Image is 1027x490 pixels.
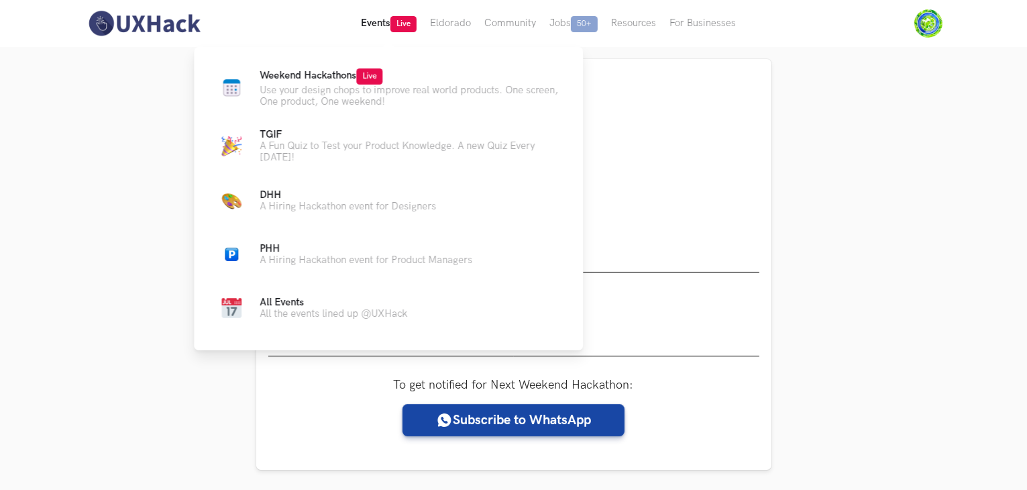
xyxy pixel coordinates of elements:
p: A Fun Quiz to Test your Product Knowledge. A new Quiz Every [DATE]! [260,140,561,163]
a: ParkingPHHA Hiring Hackathon event for Product Managers [215,238,561,271]
img: Calendar new [221,78,241,98]
img: Your profile pic [914,9,942,38]
span: DHH [260,189,281,201]
img: Parking [225,248,238,261]
p: All the events lined up @UXHack [260,308,407,320]
p: A Hiring Hackathon event for Product Managers [260,254,472,266]
span: PHH [260,243,280,254]
img: Party cap [221,136,241,156]
a: Subscribe to WhatsApp [402,404,625,436]
span: Live [390,16,417,32]
a: CalendarAll EventsAll the events lined up @UXHack [215,292,561,324]
label: To get notified for Next Weekend Hackathon: [394,378,634,392]
span: TGIF [260,129,282,140]
img: UXHack-logo.png [85,9,204,38]
img: Color Palette [221,191,241,211]
a: Calendar newWeekend HackathonsLiveUse your design chops to improve real world products. One scree... [215,68,561,107]
span: 50+ [571,16,598,32]
p: Use your design chops to improve real world products. One screen, One product, One weekend! [260,85,561,107]
img: Calendar [221,298,241,318]
span: Weekend Hackathons [260,70,382,81]
p: A Hiring Hackathon event for Designers [260,201,436,212]
span: Live [356,68,382,85]
a: Color PaletteDHHA Hiring Hackathon event for Designers [215,185,561,217]
a: Party capTGIFA Fun Quiz to Test your Product Knowledge. A new Quiz Every [DATE]! [215,129,561,163]
span: All Events [260,297,304,308]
